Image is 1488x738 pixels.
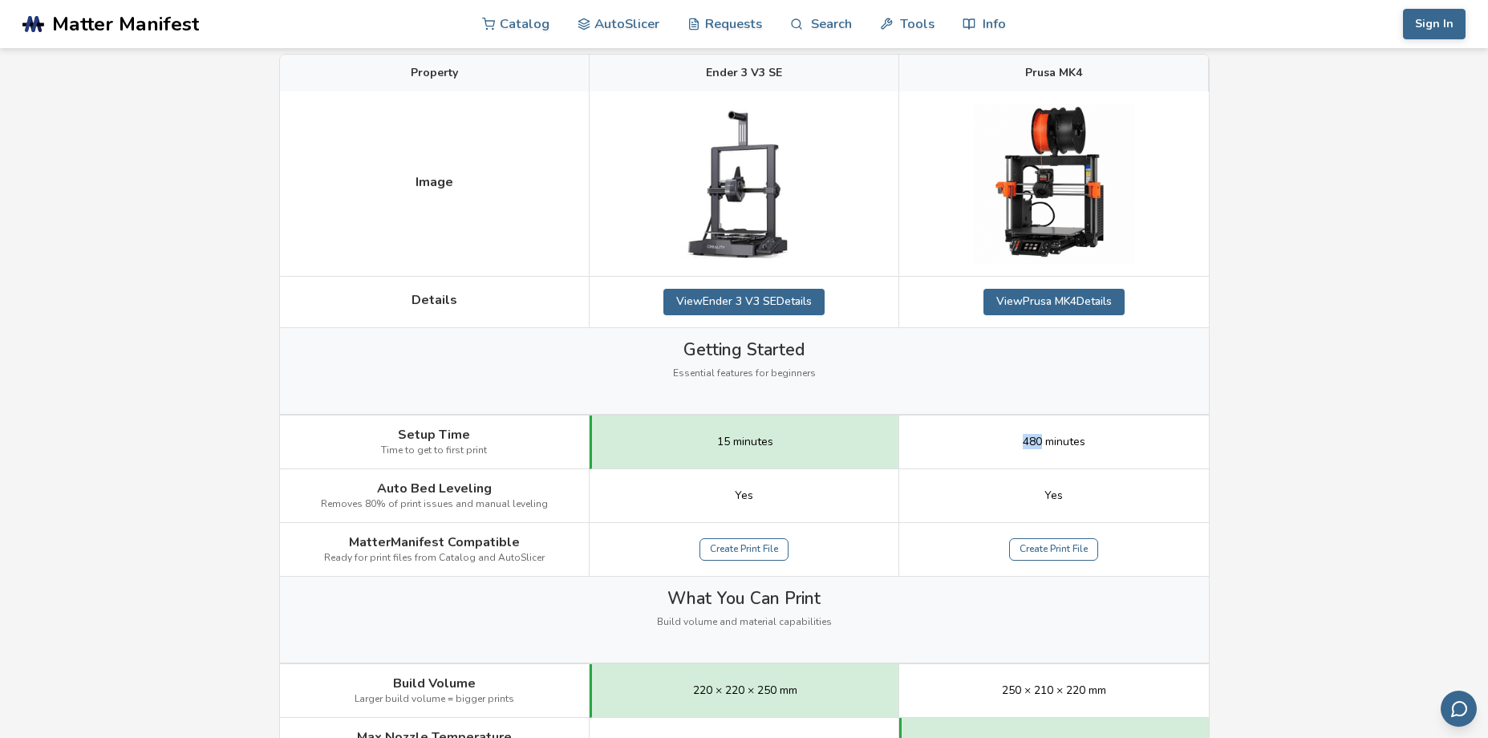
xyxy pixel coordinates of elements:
span: Setup Time [398,428,470,442]
span: Build volume and material capabilities [657,617,832,628]
img: Prusa MK4 [974,103,1134,264]
a: ViewPrusa MK4Details [983,289,1125,314]
span: Time to get to first print [381,445,487,456]
span: 15 minutes [717,436,773,448]
span: Details [412,293,457,307]
span: Essential features for beginners [673,368,816,379]
span: Yes [1044,489,1063,502]
button: Send feedback via email [1441,691,1477,727]
img: Ender 3 V3 SE [663,103,824,264]
span: MatterManifest Compatible [349,535,520,549]
span: Ready for print files from Catalog and AutoSlicer [324,553,545,564]
span: Yes [735,489,753,502]
button: Sign In [1403,9,1466,39]
span: Auto Bed Leveling [377,481,492,496]
span: Prusa MK4 [1025,67,1082,79]
span: What You Can Print [667,589,821,608]
span: Larger build volume = bigger prints [355,694,514,705]
span: 220 × 220 × 250 mm [693,684,797,697]
a: ViewEnder 3 V3 SEDetails [663,289,825,314]
span: Matter Manifest [52,13,199,35]
a: Create Print File [1009,538,1098,561]
span: 480 minutes [1023,436,1085,448]
span: Ender 3 V3 SE [706,67,782,79]
span: Removes 80% of print issues and manual leveling [321,499,548,510]
span: 250 × 210 × 220 mm [1002,684,1106,697]
span: Getting Started [683,340,805,359]
a: Create Print File [699,538,789,561]
span: Property [411,67,458,79]
span: Build Volume [393,676,476,691]
span: Image [416,175,453,189]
